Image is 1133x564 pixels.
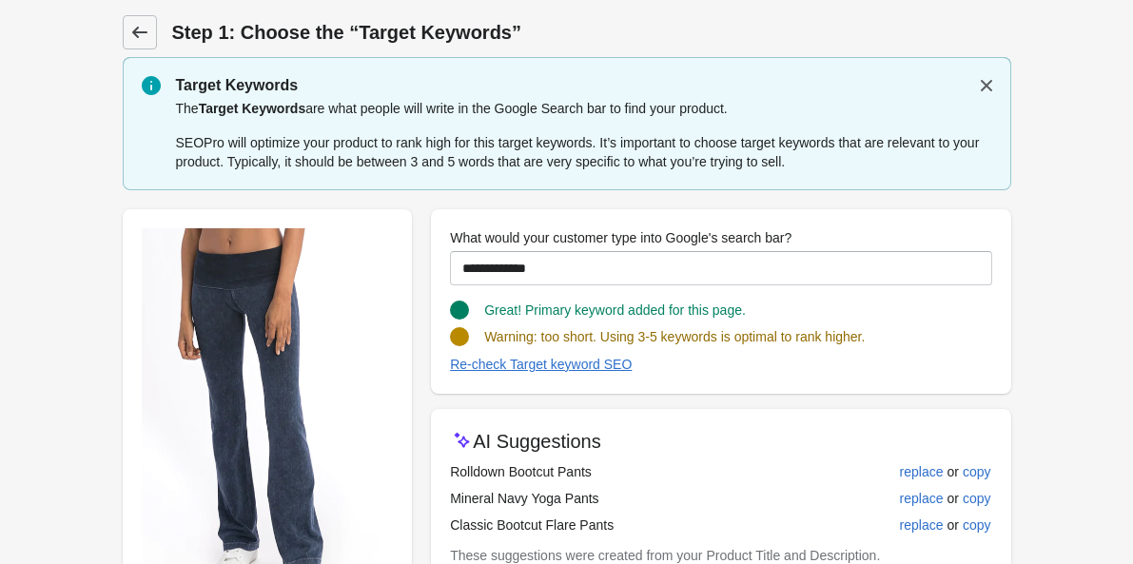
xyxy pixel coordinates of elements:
button: replace [892,508,951,542]
button: replace [892,455,951,489]
span: These suggestions were created from your Product Title and Description. [450,548,880,563]
span: The are what people will write in the Google Search bar to find your product. [176,101,728,116]
div: replace [900,517,944,533]
span: or [943,515,962,535]
div: replace [900,491,944,506]
button: copy [955,508,999,542]
span: SEOPro will optimize your product to rank high for this target keywords. It’s important to choose... [176,135,980,169]
button: replace [892,481,951,515]
td: Classic Bootcut Flare Pants [450,512,801,538]
div: copy [963,464,991,479]
button: Re-check Target keyword SEO [442,347,639,381]
span: or [943,462,962,481]
h1: Step 1: Choose the “Target Keywords” [172,19,1011,46]
span: Great! Primary keyword added for this page. [484,302,746,318]
span: Warning: too short. Using 3-5 keywords is optimal to rank higher. [484,329,865,344]
span: or [943,489,962,508]
button: copy [955,455,999,489]
span: Target Keywords [199,101,306,116]
div: replace [900,464,944,479]
button: copy [955,481,999,515]
div: copy [963,517,991,533]
p: AI Suggestions [473,428,601,455]
td: Mineral Navy Yoga Pants [450,485,801,512]
div: Re-check Target keyword SEO [450,357,632,372]
div: copy [963,491,991,506]
label: What would your customer type into Google's search bar? [450,228,791,247]
td: Rolldown Bootcut Pants [450,458,801,485]
p: Target Keywords [176,74,992,97]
